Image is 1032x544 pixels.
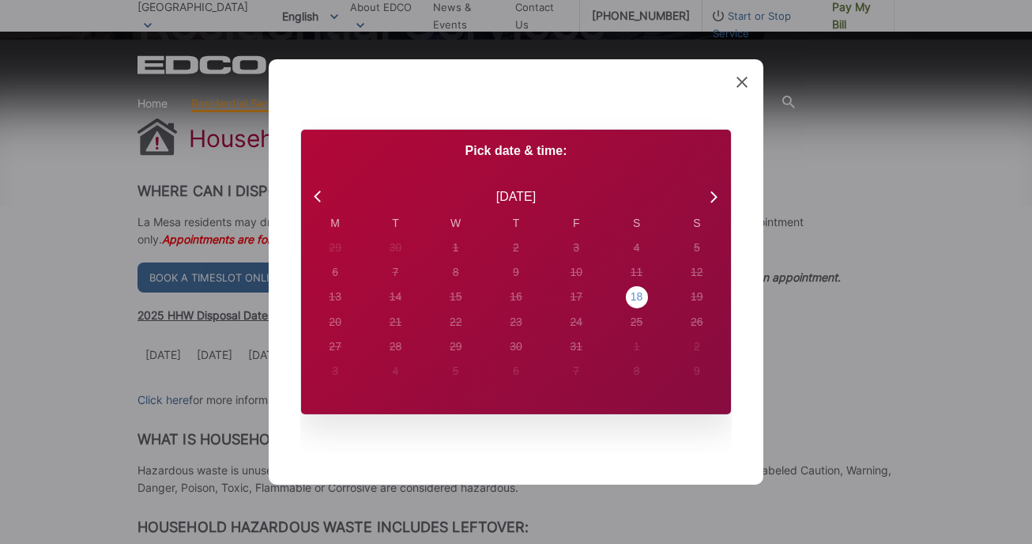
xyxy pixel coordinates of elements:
div: 16 [510,289,522,305]
div: 6 [332,264,338,281]
div: 5 [694,240,700,256]
div: 19 [691,289,703,305]
div: 3 [332,363,338,380]
div: 4 [634,240,640,256]
div: 21 [390,314,402,331]
div: 2 [513,240,519,256]
div: 20 [329,314,341,331]
div: [DATE] [496,187,536,206]
div: 8 [453,264,459,281]
div: 29 [329,240,341,256]
div: 18 [631,289,643,305]
div: 7 [393,264,399,281]
p: Pick date & time: [301,142,731,160]
div: 31 [570,338,582,355]
div: 23 [510,314,522,331]
div: 29 [450,338,462,355]
div: T [365,215,425,232]
div: S [667,215,727,232]
div: 4 [393,363,399,380]
div: S [606,215,666,232]
div: 15 [450,289,462,305]
div: 12 [691,264,703,281]
div: 11 [631,264,643,281]
div: F [546,215,606,232]
div: 9 [513,264,519,281]
div: 26 [691,314,703,331]
div: 30 [390,240,402,256]
div: 27 [329,338,341,355]
div: 1 [453,240,459,256]
div: 25 [631,314,643,331]
div: W [426,215,486,232]
div: 24 [570,314,582,331]
div: T [486,215,546,232]
div: 14 [390,289,402,305]
div: 5 [453,363,459,380]
div: M [305,215,365,232]
div: 28 [390,338,402,355]
div: 22 [450,314,462,331]
div: 10 [570,264,582,281]
div: 30 [510,338,522,355]
div: 3 [573,240,579,256]
div: 17 [570,289,582,305]
div: 7 [573,363,579,380]
div: 2 [694,338,700,355]
div: 9 [694,363,700,380]
div: 1 [634,338,640,355]
div: 13 [329,289,341,305]
div: 8 [634,363,640,380]
div: 6 [513,363,519,380]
